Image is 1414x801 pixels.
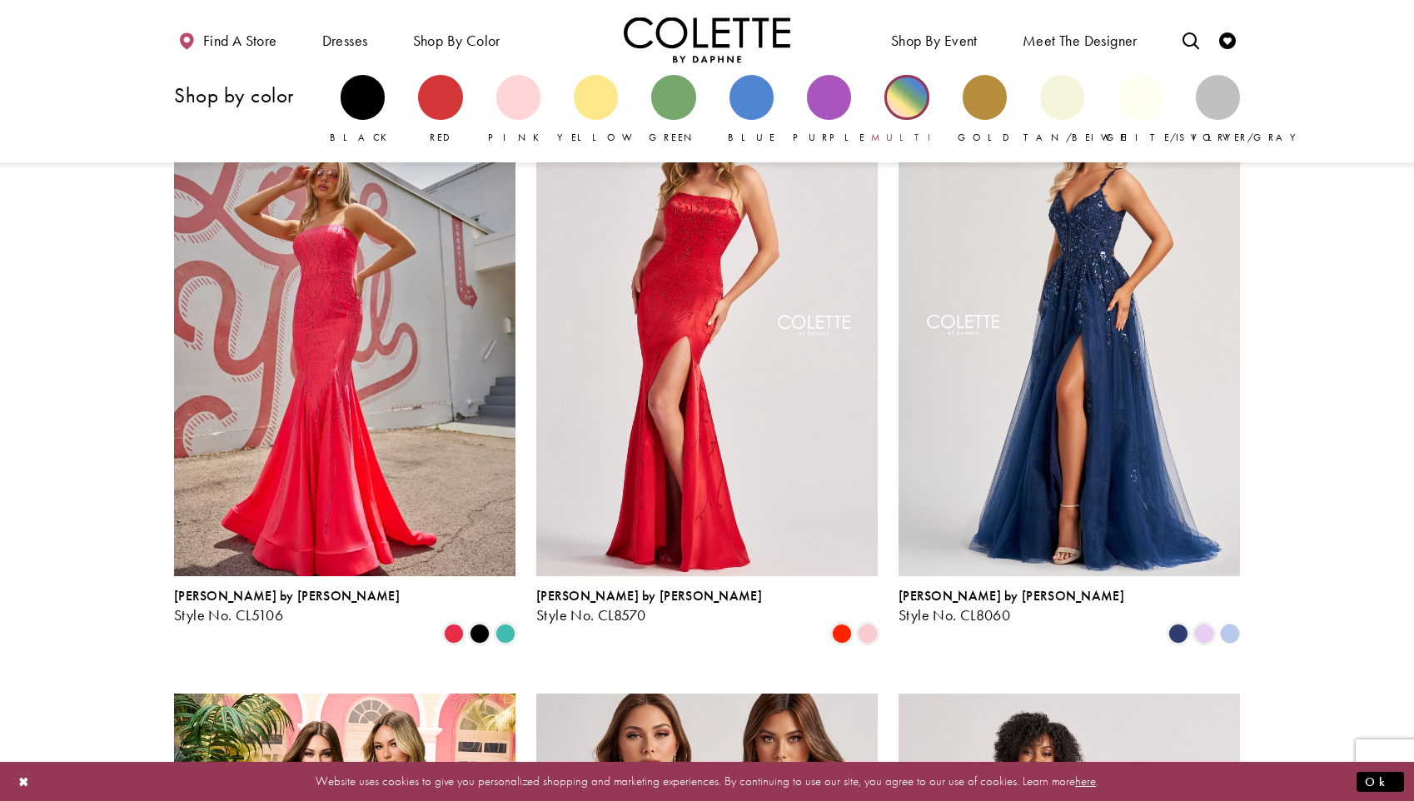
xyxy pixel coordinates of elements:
[858,624,878,644] i: Ice Pink
[174,587,400,604] span: [PERSON_NAME] by [PERSON_NAME]
[832,624,852,644] i: Scarlet
[963,75,1007,145] a: Gold
[174,84,324,107] h3: Shop by color
[1040,75,1084,145] a: Tan/Beige
[958,131,1011,144] span: Gold
[488,131,548,144] span: Pink
[649,131,698,144] span: Green
[536,80,878,576] a: Visit Colette by Daphne Style No. CL8570 Page
[1168,624,1188,644] i: Navy Blue
[1178,17,1203,62] a: Toggle search
[174,589,400,624] div: Colette by Daphne Style No. CL5106
[1018,17,1142,62] a: Meet the designer
[574,75,618,145] a: Yellow
[899,587,1124,604] span: [PERSON_NAME] by [PERSON_NAME]
[807,75,851,145] a: Purple
[495,624,515,644] i: Turquoise
[341,75,385,145] a: Black
[330,131,396,144] span: Black
[871,131,943,144] span: Multi
[624,17,790,62] a: Visit Home Page
[444,624,464,644] i: Strawberry
[1194,624,1214,644] i: Lilac
[1101,131,1239,144] span: White/Ivory
[409,17,505,62] span: Shop by color
[174,80,515,576] a: Visit Colette by Daphne Style No. CL5106 Page
[174,17,281,62] a: Find a store
[203,32,277,49] span: Find a store
[729,75,774,145] a: Blue
[1357,771,1404,792] button: Submit Dialog
[10,767,38,796] button: Close Dialog
[1220,624,1240,644] i: Bluebell
[728,131,775,144] span: Blue
[1023,131,1128,144] span: Tan/Beige
[496,75,540,145] a: Pink
[557,131,641,144] span: Yellow
[418,75,462,145] a: Red
[899,589,1124,624] div: Colette by Daphne Style No. CL8060
[120,770,1294,793] p: Website uses cookies to give you personalized shopping and marketing experiences. By continuing t...
[1215,17,1240,62] a: Check Wishlist
[1118,75,1162,145] a: White/Ivory
[318,17,372,62] span: Dresses
[891,32,978,49] span: Shop By Event
[413,32,500,49] span: Shop by color
[322,32,368,49] span: Dresses
[536,605,645,624] span: Style No. CL8570
[884,75,929,145] a: Multi
[536,587,762,604] span: [PERSON_NAME] by [PERSON_NAME]
[470,624,490,644] i: Black
[651,75,695,145] a: Green
[793,131,864,144] span: Purple
[430,131,451,144] span: Red
[174,605,283,624] span: Style No. CL5106
[1196,75,1240,145] a: Silver/Gray
[1075,773,1096,789] a: here
[899,605,1010,624] span: Style No. CL8060
[536,589,762,624] div: Colette by Daphne Style No. CL8570
[1179,131,1305,144] span: Silver/Gray
[624,17,790,62] img: Colette by Daphne
[899,80,1240,576] a: Visit Colette by Daphne Style No. CL8060 Page
[887,17,982,62] span: Shop By Event
[1023,32,1138,49] span: Meet the designer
